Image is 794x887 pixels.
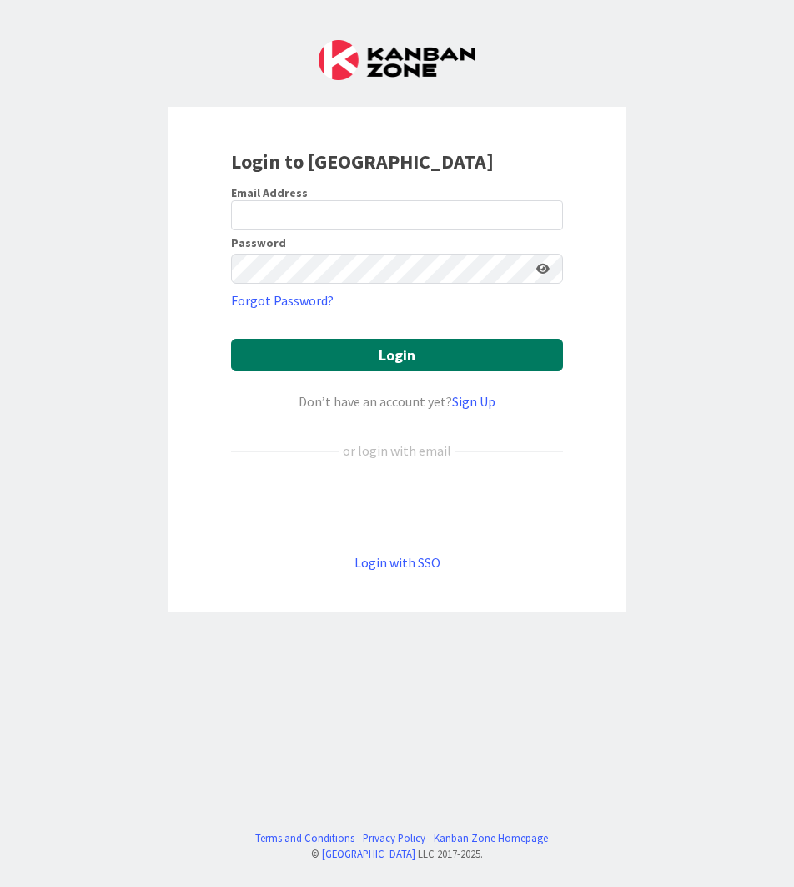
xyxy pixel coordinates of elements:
[339,441,455,461] div: or login with email
[231,391,563,411] div: Don’t have an account yet?
[434,830,548,846] a: Kanban Zone Homepage
[255,830,354,846] a: Terms and Conditions
[231,339,563,371] button: Login
[223,488,571,525] iframe: Sign in with Google Button
[354,554,440,571] a: Login with SSO
[231,149,494,174] b: Login to [GEOGRAPHIC_DATA]
[363,830,425,846] a: Privacy Policy
[322,847,415,860] a: [GEOGRAPHIC_DATA]
[452,393,495,410] a: Sign Up
[231,185,308,200] label: Email Address
[319,40,475,80] img: Kanban Zone
[247,846,548,862] div: © LLC 2017- 2025 .
[231,237,286,249] label: Password
[231,290,334,310] a: Forgot Password?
